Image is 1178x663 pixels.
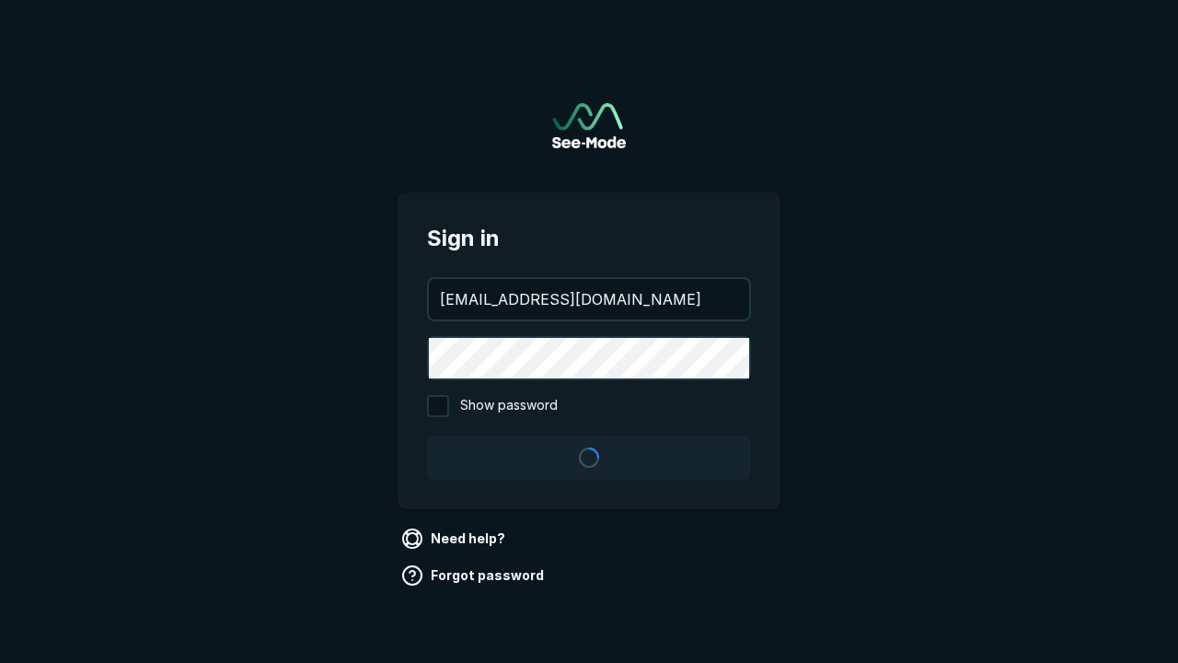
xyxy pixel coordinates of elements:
img: See-Mode Logo [552,103,626,148]
span: Show password [460,395,558,417]
a: Need help? [398,524,513,553]
a: Forgot password [398,561,551,590]
a: Go to sign in [552,103,626,148]
span: Sign in [427,222,751,255]
input: your@email.com [429,279,749,320]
